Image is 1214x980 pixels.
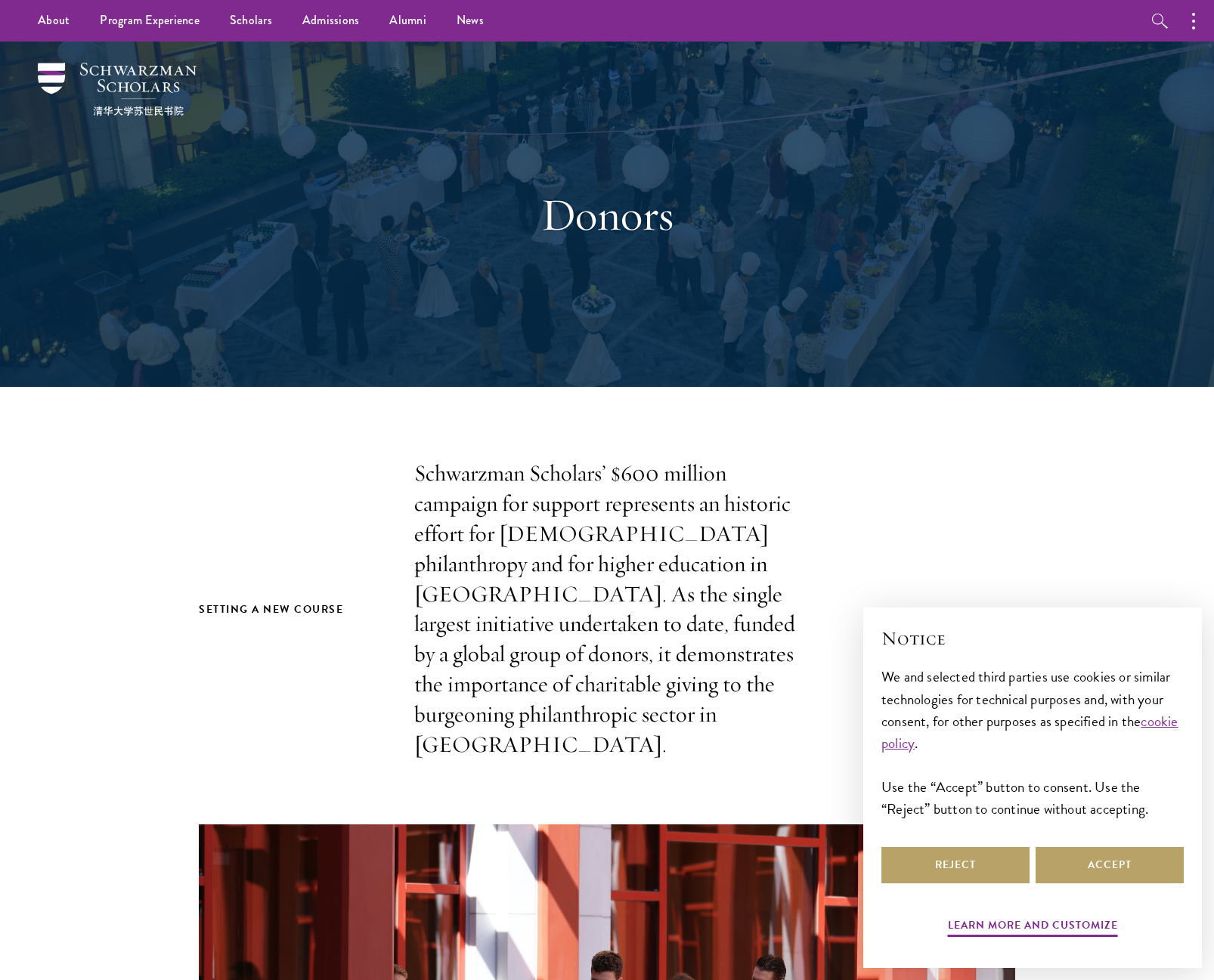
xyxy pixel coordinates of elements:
button: Reject [881,847,1030,883]
button: Accept [1036,847,1184,883]
p: Schwarzman Scholars’ $600 million campaign for support represents an historic effort for [DEMOGRA... [414,459,800,760]
div: We and selected third parties use cookies or similar technologies for technical purposes and, wit... [881,666,1184,819]
img: Schwarzman Scholars [38,63,197,116]
button: Learn more and customize [948,916,1118,939]
h2: Setting a new course [199,600,384,619]
h1: Donors [346,187,868,242]
h2: Notice [881,626,1184,651]
a: cookie policy [881,710,1178,754]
